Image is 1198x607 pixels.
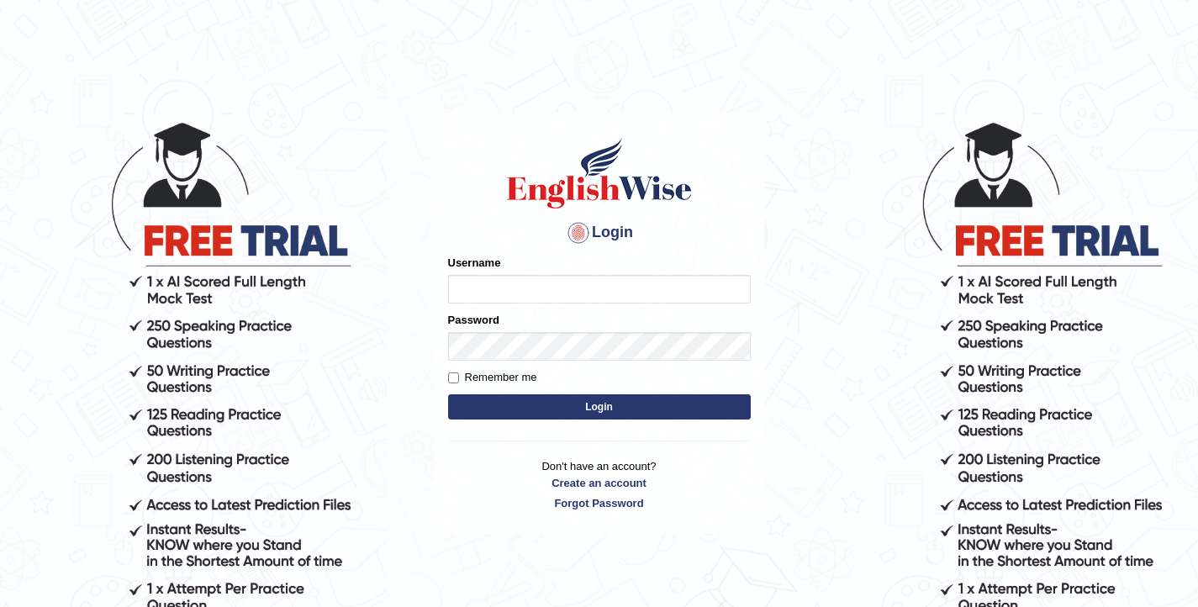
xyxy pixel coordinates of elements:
p: Don't have an account? [448,458,751,510]
button: Login [448,394,751,420]
a: Forgot Password [448,495,751,511]
label: Remember me [448,369,537,386]
h4: Login [448,219,751,246]
input: Remember me [448,372,459,383]
label: Password [448,312,499,328]
label: Username [448,255,501,271]
img: Logo of English Wise sign in for intelligent practice with AI [504,135,695,211]
a: Create an account [448,475,751,491]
